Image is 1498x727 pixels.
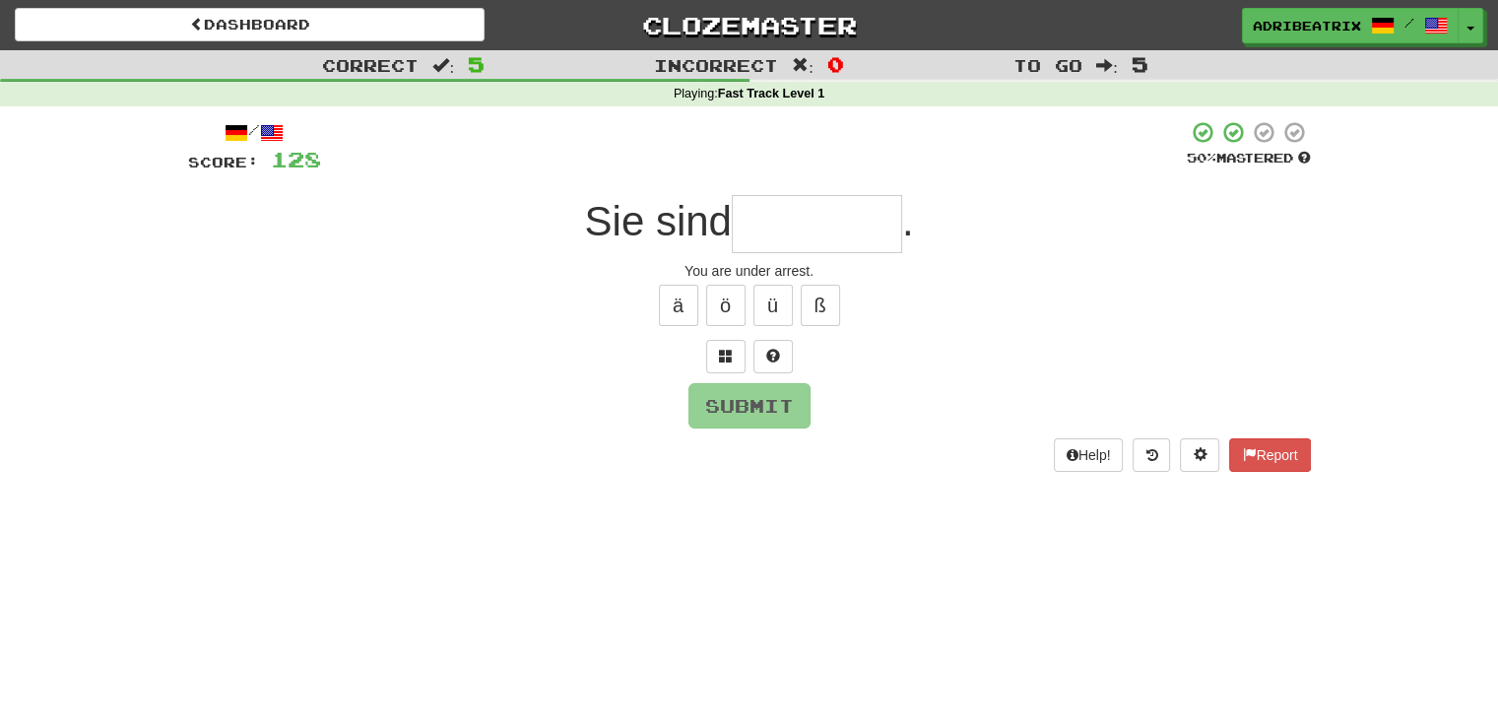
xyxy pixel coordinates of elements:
div: You are under arrest. [188,261,1311,281]
span: Correct [322,55,419,75]
a: Clozemaster [514,8,984,42]
span: To go [1013,55,1082,75]
a: Dashboard [15,8,485,41]
div: Mastered [1187,150,1311,167]
a: adribeatrix / [1242,8,1459,43]
button: ü [753,285,793,326]
button: ä [659,285,698,326]
button: Round history (alt+y) [1133,438,1170,472]
span: adribeatrix [1253,17,1361,34]
span: : [792,57,814,74]
span: 0 [827,52,844,76]
button: ö [706,285,746,326]
button: ß [801,285,840,326]
button: Switch sentence to multiple choice alt+p [706,340,746,373]
button: Help! [1054,438,1124,472]
button: Submit [688,383,811,429]
span: Score: [188,154,259,170]
span: / [1404,16,1414,30]
button: Single letter hint - you only get 1 per sentence and score half the points! alt+h [753,340,793,373]
span: 5 [1132,52,1148,76]
div: / [188,120,321,145]
span: : [432,57,454,74]
strong: Fast Track Level 1 [718,87,825,100]
span: 5 [468,52,485,76]
span: 128 [271,147,321,171]
span: . [902,198,914,244]
span: : [1096,57,1118,74]
span: Incorrect [654,55,778,75]
button: Report [1229,438,1310,472]
span: 50 % [1187,150,1216,165]
span: Sie sind [584,198,731,244]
